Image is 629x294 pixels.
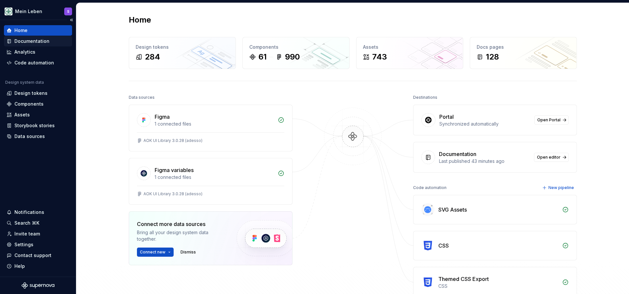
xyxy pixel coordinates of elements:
div: Design tokens [136,44,229,50]
a: Storybook stories [4,120,72,131]
a: Home [4,25,72,36]
div: Documentation [14,38,49,44]
div: Notifications [14,209,44,216]
div: Invite team [14,231,40,237]
div: Synchronized automatically [439,121,530,127]
div: SVG Assets [438,206,467,214]
button: Mein LebenS [1,4,75,18]
div: Docs pages [477,44,570,50]
a: Assets743 [356,37,463,69]
a: Components [4,99,72,109]
a: Components61990 [242,37,350,69]
div: Last published 43 minutes ago [439,158,530,164]
a: Figma1 connected filesAOK UI Library 3.0.28 (adesso) [129,105,293,151]
div: 1 connected files [155,121,274,127]
span: Connect new [140,250,165,255]
div: Mein Leben [15,8,42,15]
div: Help [14,263,25,269]
button: Help [4,261,72,271]
button: Contact support [4,250,72,261]
a: Invite team [4,229,72,239]
div: AOK UI Library 3.0.28 (adesso) [143,191,202,197]
a: Figma variables1 connected filesAOK UI Library 3.0.28 (adesso) [129,158,293,205]
span: Open Portal [537,117,561,123]
div: 61 [258,52,267,62]
div: 284 [145,52,160,62]
div: Documentation [439,150,476,158]
div: Figma [155,113,170,121]
div: Connect more data sources [137,220,225,228]
div: Bring all your design system data together. [137,229,225,242]
h2: Home [129,15,151,25]
div: 743 [372,52,387,62]
button: Connect new [137,248,174,257]
div: Themed CSS Export [438,275,489,283]
div: Home [14,27,28,34]
a: Assets [4,110,72,120]
a: Code automation [4,58,72,68]
img: df5db9ef-aba0-4771-bf51-9763b7497661.png [5,8,12,15]
button: Dismiss [178,248,199,257]
div: Components [14,101,44,107]
div: 990 [285,52,300,62]
button: Collapse sidebar [67,15,76,25]
div: S [67,9,69,14]
div: Design system data [5,80,44,85]
div: Assets [363,44,456,50]
div: Components [249,44,343,50]
button: Search ⌘K [4,218,72,228]
button: Notifications [4,207,72,217]
div: Storybook stories [14,122,55,129]
span: Open editor [537,155,561,160]
div: Data sources [129,93,155,102]
a: Design tokens284 [129,37,236,69]
a: Analytics [4,47,72,57]
button: New pipeline [540,183,577,192]
span: New pipeline [548,185,574,190]
div: Analytics [14,49,35,55]
a: Docs pages128 [470,37,577,69]
div: Settings [14,241,33,248]
div: Contact support [14,252,51,259]
a: Design tokens [4,88,72,98]
div: Assets [14,112,30,118]
div: Figma variables [155,166,194,174]
div: CSS [438,242,449,250]
div: AOK UI Library 3.0.28 (adesso) [143,138,202,143]
a: Data sources [4,131,72,142]
div: 1 connected files [155,174,274,181]
a: Settings [4,239,72,250]
a: Open editor [534,153,569,162]
div: Code automation [14,60,54,66]
div: Design tokens [14,90,48,96]
svg: Supernova Logo [22,282,54,289]
div: Search ⌘K [14,220,39,226]
a: Open Portal [534,115,569,125]
div: Code automation [413,183,447,192]
div: CSS [438,283,558,289]
a: Documentation [4,36,72,46]
div: Data sources [14,133,45,140]
div: Destinations [413,93,437,102]
span: Dismiss [181,250,196,255]
div: 128 [486,52,499,62]
div: Portal [439,113,454,121]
